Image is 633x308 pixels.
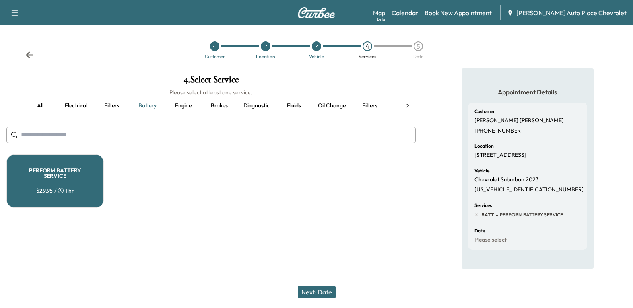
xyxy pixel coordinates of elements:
[25,51,33,59] div: Back
[474,236,507,244] p: Please select
[36,187,74,195] div: / 1 hr
[94,96,130,115] button: Filters
[494,211,498,219] span: -
[201,96,237,115] button: Brakes
[414,41,423,51] div: 5
[352,96,388,115] button: Filters
[498,212,563,218] span: PERFORM BATTERY SERVICE
[363,41,372,51] div: 4
[165,96,201,115] button: Engine
[19,168,91,179] h5: PERFORM BATTERY SERVICE
[474,176,539,183] p: Chevrolet Suburban 2023
[130,96,165,115] button: Battery
[474,144,494,148] h6: Location
[6,88,416,96] h6: Please select at least one service.
[425,8,492,18] a: Book New Appointment
[237,96,276,115] button: Diagnostic
[468,88,587,96] h5: Appointment Details
[474,109,495,114] h6: Customer
[256,54,275,59] div: Location
[276,96,312,115] button: Fluids
[474,168,489,173] h6: Vehicle
[482,212,494,218] span: BATT
[474,127,523,135] p: [PHONE_NUMBER]
[377,16,385,22] div: Beta
[388,96,423,115] button: Tire
[298,286,336,298] button: Next: Date
[392,8,418,18] a: Calendar
[22,96,58,115] button: all
[36,187,53,195] span: $ 29.95
[516,8,627,18] span: [PERSON_NAME] Auto Place Chevrolet
[474,117,564,124] p: [PERSON_NAME] [PERSON_NAME]
[413,54,423,59] div: Date
[474,152,526,159] p: [STREET_ADDRESS]
[205,54,225,59] div: Customer
[474,203,492,208] h6: Services
[474,186,584,193] p: [US_VEHICLE_IDENTIFICATION_NUMBER]
[309,54,324,59] div: Vehicle
[474,228,485,233] h6: Date
[312,96,352,115] button: Oil change
[297,7,336,18] img: Curbee Logo
[58,96,94,115] button: Electrical
[373,8,385,18] a: MapBeta
[359,54,376,59] div: Services
[22,96,400,115] div: basic tabs example
[6,75,416,88] h1: 4 . Select Service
